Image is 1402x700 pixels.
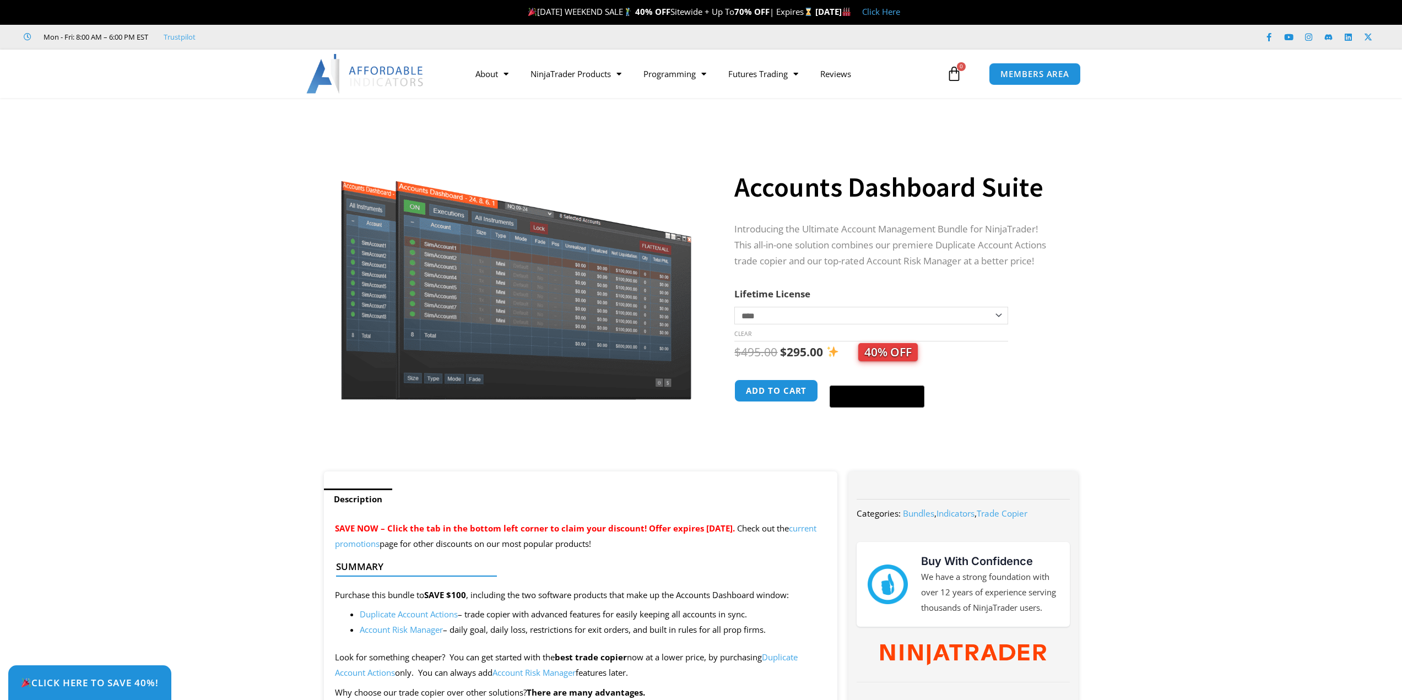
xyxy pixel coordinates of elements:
img: 🎉 [21,678,31,687]
iframe: Secure payment input frame [827,378,927,379]
button: Buy with GPay [830,386,924,408]
img: ⌛ [804,8,813,16]
a: MEMBERS AREA [989,63,1081,85]
span: [DATE] WEEKEND SALE Sitewide + Up To | Expires [526,6,815,17]
strong: 70% OFF [734,6,770,17]
h3: Buy With Confidence [921,553,1059,569]
a: Bundles [903,508,934,519]
a: Programming [632,61,717,86]
a: Futures Trading [717,61,809,86]
span: Mon - Fri: 8:00 AM – 6:00 PM EST [41,30,148,44]
a: Reviews [809,61,862,86]
a: Trade Copier [977,508,1027,519]
span: $ [780,344,787,360]
p: We have a strong foundation with over 12 years of experience serving thousands of NinjaTrader users. [921,569,1059,616]
strong: best trade copier [555,652,627,663]
span: Categories: [857,508,901,519]
p: Purchase this bundle to , including the two software products that make up the Accounts Dashboard... [335,588,827,603]
a: Click Here [862,6,900,17]
li: – trade copier with advanced features for easily keeping all accounts in sync. [360,607,827,622]
img: mark thumbs good 43913 | Affordable Indicators – NinjaTrader [868,565,907,604]
bdi: 295.00 [780,344,823,360]
a: Account Risk Manager [360,624,443,635]
strong: 40% OFF [635,6,670,17]
bdi: 495.00 [734,344,777,360]
span: $ [734,344,741,360]
a: 0 [930,58,978,90]
h1: Accounts Dashboard Suite [734,168,1056,207]
a: 🎉Click Here to save 40%! [8,665,171,700]
strong: [DATE] [815,6,851,17]
a: NinjaTrader Products [519,61,632,86]
strong: SAVE $100 [424,589,466,600]
span: , , [903,508,1027,519]
span: 0 [957,62,966,71]
p: Look for something cheaper? You can get started with the now at a lower price, by purchasing only... [335,650,827,681]
h4: Summary [336,561,817,572]
p: Check out the page for other discounts on our most popular products! [335,521,827,552]
a: Trustpilot [164,30,196,44]
img: 🏭 [842,8,851,16]
img: 🏌️‍♂️ [624,8,632,16]
span: 40% OFF [858,343,918,361]
img: NinjaTrader Wordmark color RGB | Affordable Indicators – NinjaTrader [880,644,1046,665]
label: Lifetime License [734,287,810,300]
img: LogoAI | Affordable Indicators – NinjaTrader [306,54,425,94]
nav: Menu [464,61,944,86]
img: ✨ [827,346,838,357]
a: Duplicate Account Actions [360,609,458,620]
button: Add to cart [734,379,818,402]
a: Description [324,489,392,510]
img: 🎉 [528,8,537,16]
span: MEMBERS AREA [1000,70,1069,78]
p: Introducing the Ultimate Account Management Bundle for NinjaTrader! This all-in-one solution comb... [734,221,1056,269]
a: About [464,61,519,86]
span: SAVE NOW – Click the tab in the bottom left corner to claim your discount! Offer expires [DATE]. [335,523,735,534]
li: – daily goal, daily loss, restrictions for exit orders, and built in rules for all prop firms. [360,622,827,638]
a: Indicators [937,508,975,519]
a: Clear options [734,330,751,338]
span: Click Here to save 40%! [21,678,159,687]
